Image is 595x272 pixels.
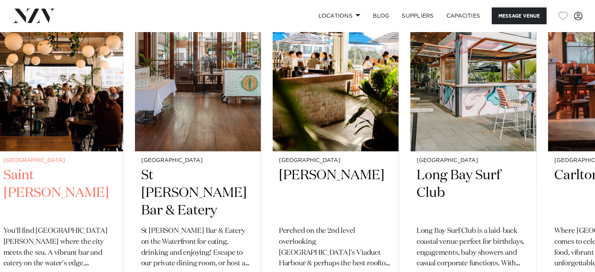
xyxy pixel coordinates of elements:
[279,167,392,220] h2: [PERSON_NAME]
[13,9,55,23] img: nzv-logo.png
[395,7,440,24] a: SUPPLIERS
[492,7,546,24] button: Message Venue
[141,167,255,220] h2: St [PERSON_NAME] Bar & Eatery
[440,7,487,24] a: Capacities
[4,226,117,270] p: You'll find [GEOGRAPHIC_DATA][PERSON_NAME] where the city meets the sea. A vibrant bar and eatery...
[279,158,392,164] small: [GEOGRAPHIC_DATA]
[417,158,530,164] small: [GEOGRAPHIC_DATA]
[141,226,255,270] p: St [PERSON_NAME] Bar & Eatery on the Waterfront for eating, drinking and enjoying! Escape to our ...
[4,167,117,220] h2: Saint [PERSON_NAME]
[141,158,255,164] small: [GEOGRAPHIC_DATA]
[417,226,530,270] p: Long Bay Surf Club is a laid-back coastal venue perfect for birthdays, engagements, baby showers ...
[4,158,117,164] small: [GEOGRAPHIC_DATA]
[367,7,395,24] a: BLOG
[279,226,392,270] p: Perched on the 2nd level overlooking [GEOGRAPHIC_DATA]’s Viaduct Harbour & perhaps the best rooft...
[417,167,530,220] h2: Long Bay Surf Club
[312,7,367,24] a: Locations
